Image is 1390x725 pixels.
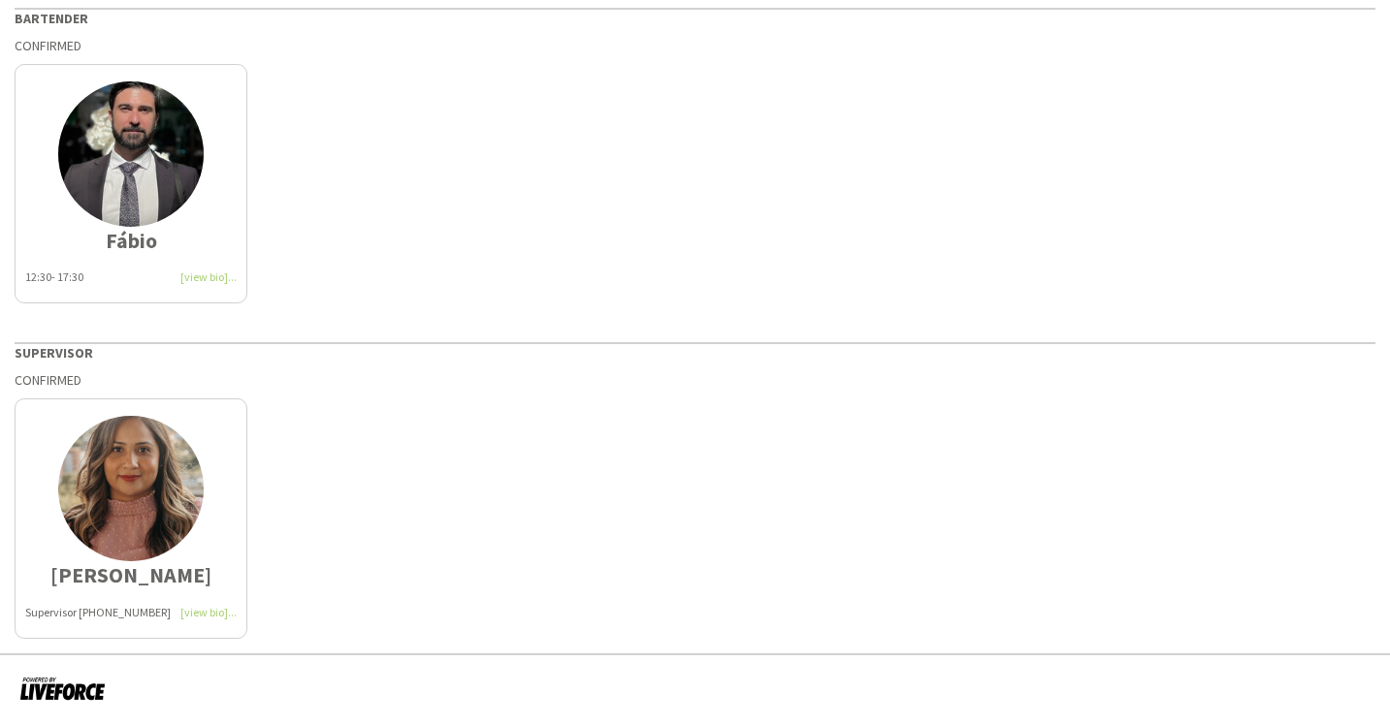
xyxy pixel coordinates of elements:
[15,37,1375,54] div: Confirmed
[25,604,237,621] div: Supervisor [PHONE_NUMBER]
[25,268,237,286] div: 12:30- 17:30
[58,81,204,227] img: thumb-647286440bf12.jpeg
[19,675,106,702] img: Powered by Liveforce
[15,342,1375,362] div: Supervisor
[25,566,237,583] div: [PERSON_NAME]
[58,416,204,561] img: thumb-5f6e84a8d7db1.jpeg
[15,8,1375,27] div: Bartender
[15,371,1375,389] div: Confirmed
[25,232,237,249] div: Fábio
